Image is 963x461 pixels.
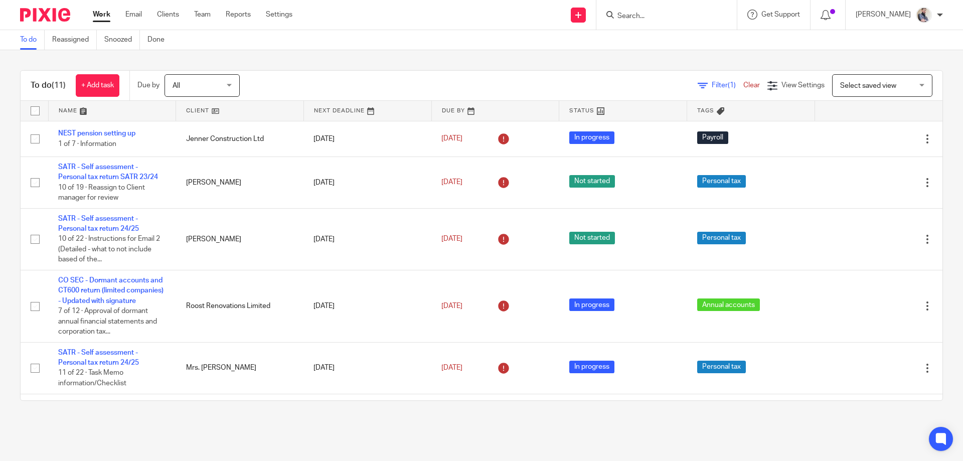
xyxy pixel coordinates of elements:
span: 11 of 22 · Task Memo information/Checklist [58,370,126,387]
span: (1) [728,82,736,89]
span: In progress [569,361,614,373]
span: [DATE] [441,364,462,371]
span: Personal tax [697,232,746,244]
a: SATR - Self assessment - Personal tax return SATR 23/24 [58,164,158,181]
td: [PERSON_NAME] [176,157,304,208]
span: Payroll [697,131,728,144]
span: Annual accounts [697,298,760,311]
span: Tags [697,108,714,113]
span: Not started [569,175,615,188]
span: [DATE] [441,135,462,142]
td: Roost Renovations Limited [176,270,304,343]
h1: To do [31,80,66,91]
span: In progress [569,298,614,311]
td: [DATE] [303,342,431,394]
a: SATR - Self assessment - Personal tax return 24/25 [58,215,139,232]
span: [DATE] [441,302,462,310]
a: Clear [743,82,760,89]
a: To do [20,30,45,50]
img: Pixie%2002.jpg [916,7,932,23]
a: Reassigned [52,30,97,50]
a: NEST pension setting up [58,130,135,137]
td: [DATE] [303,121,431,157]
img: Pixie [20,8,70,22]
a: Team [194,10,211,20]
span: [DATE] [441,236,462,243]
p: Due by [137,80,159,90]
td: [DATE] [303,208,431,270]
span: All [173,82,180,89]
td: [DATE] [303,270,431,343]
a: + Add task [76,74,119,97]
td: Jenner Construction Ltd [176,121,304,157]
span: Not started [569,232,615,244]
span: Personal tax [697,175,746,188]
span: 10 of 22 · Instructions for Email 2 (Detailed - what to not include based of the... [58,236,160,263]
a: SATR - Self assessment - Personal tax return 24/25 [58,349,139,366]
a: Work [93,10,110,20]
a: Reports [226,10,251,20]
span: (11) [52,81,66,89]
td: [DATE] [303,157,431,208]
a: Clients [157,10,179,20]
span: [DATE] [441,179,462,186]
input: Search [616,12,707,21]
td: [PERSON_NAME] [176,394,304,445]
span: Get Support [761,11,800,18]
span: Personal tax [697,361,746,373]
span: In progress [569,131,614,144]
a: Done [147,30,172,50]
td: [DATE] [303,394,431,445]
span: Filter [712,82,743,89]
a: CO SEC - Dormant accounts and CT600 return (limited companies) - Updated with signature [58,277,164,304]
span: 10 of 19 · Reassign to Client manager for review [58,184,145,202]
span: 7 of 12 · Approval of dormant annual financial statements and corporation tax... [58,308,157,335]
a: Email [125,10,142,20]
a: Snoozed [104,30,140,50]
td: Mrs. [PERSON_NAME] [176,342,304,394]
span: View Settings [781,82,825,89]
td: [PERSON_NAME] [176,208,304,270]
span: Select saved view [840,82,896,89]
span: 1 of 7 · Information [58,140,116,147]
a: Settings [266,10,292,20]
p: [PERSON_NAME] [856,10,911,20]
